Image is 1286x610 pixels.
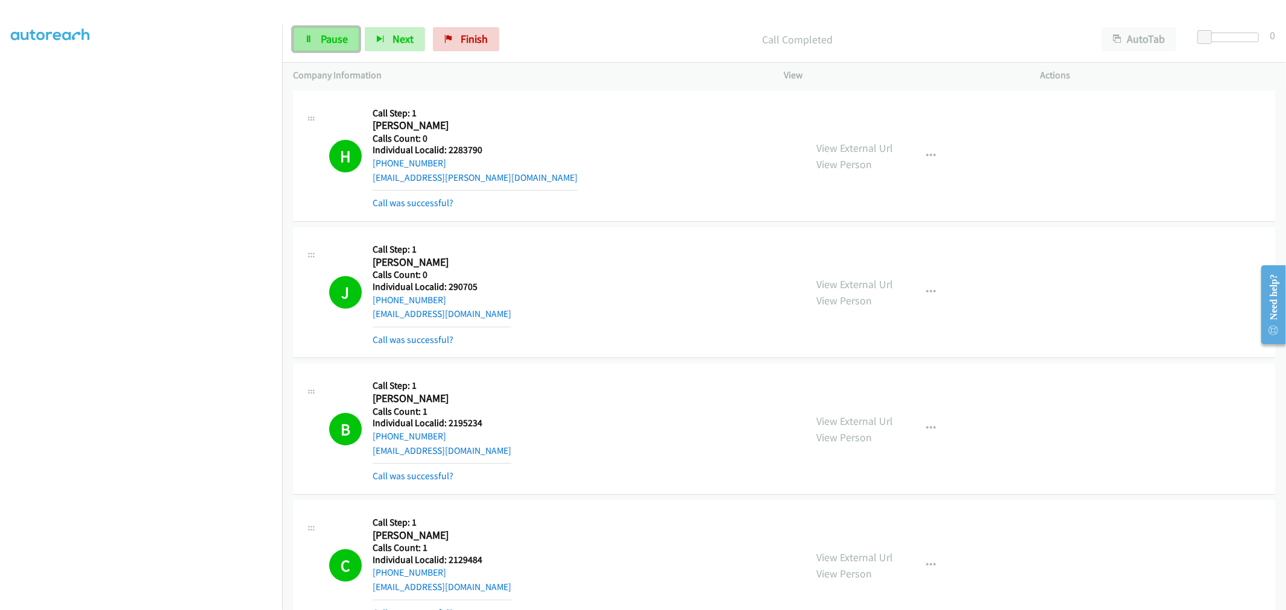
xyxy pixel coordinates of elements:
[373,256,503,269] h2: [PERSON_NAME]
[817,277,894,291] a: View External Url
[1252,257,1286,353] iframe: Resource Center
[373,244,511,256] h5: Call Step: 1
[373,581,511,593] a: [EMAIL_ADDRESS][DOMAIN_NAME]
[373,308,511,319] a: [EMAIL_ADDRESS][DOMAIN_NAME]
[373,197,453,209] a: Call was successful?
[1041,68,1275,83] p: Actions
[373,334,453,345] a: Call was successful?
[373,529,503,542] h2: [PERSON_NAME]
[1203,33,1259,42] div: Delay between calls (in seconds)
[373,445,511,456] a: [EMAIL_ADDRESS][DOMAIN_NAME]
[817,294,872,307] a: View Person
[329,140,362,172] h1: H
[373,542,511,554] h5: Calls Count: 1
[817,157,872,171] a: View Person
[373,119,503,133] h2: [PERSON_NAME]
[321,32,348,46] span: Pause
[373,144,578,156] h5: Individual Localid: 2283790
[373,107,578,119] h5: Call Step: 1
[461,32,488,46] span: Finish
[329,549,362,582] h1: C
[373,406,511,418] h5: Calls Count: 1
[515,31,1080,48] p: Call Completed
[817,414,894,428] a: View External Url
[373,567,446,578] a: [PHONE_NUMBER]
[373,172,578,183] a: [EMAIL_ADDRESS][PERSON_NAME][DOMAIN_NAME]
[293,68,763,83] p: Company Information
[365,27,425,51] button: Next
[433,27,499,51] a: Finish
[1270,27,1275,43] div: 0
[373,430,446,442] a: [PHONE_NUMBER]
[329,276,362,309] h1: J
[392,32,414,46] span: Next
[373,380,511,392] h5: Call Step: 1
[373,269,511,281] h5: Calls Count: 0
[784,68,1019,83] p: View
[817,550,894,564] a: View External Url
[373,392,503,406] h2: [PERSON_NAME]
[817,430,872,444] a: View Person
[373,470,453,482] a: Call was successful?
[373,157,446,169] a: [PHONE_NUMBER]
[11,36,282,608] iframe: Dialpad
[373,554,511,566] h5: Individual Localid: 2129484
[373,417,511,429] h5: Individual Localid: 2195234
[293,27,359,51] a: Pause
[329,413,362,445] h1: B
[373,281,511,293] h5: Individual Localid: 290705
[817,141,894,155] a: View External Url
[373,133,578,145] h5: Calls Count: 0
[817,567,872,580] a: View Person
[373,294,446,306] a: [PHONE_NUMBER]
[1102,27,1176,51] button: AutoTab
[373,517,511,529] h5: Call Step: 1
